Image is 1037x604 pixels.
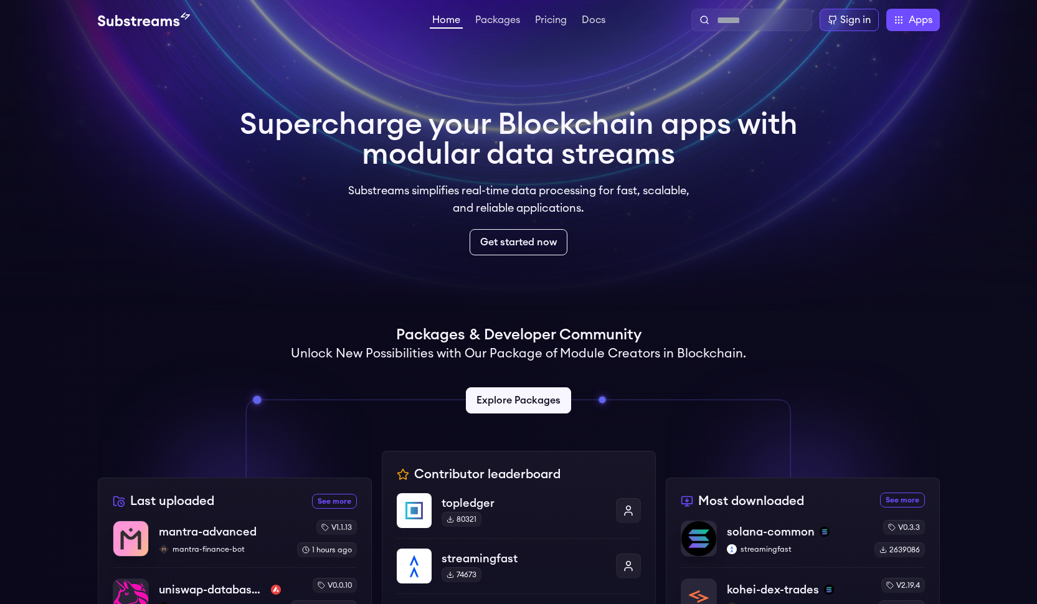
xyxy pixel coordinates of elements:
[240,110,798,169] h1: Supercharge your Blockchain apps with modular data streams
[271,585,281,595] img: avalanche
[874,542,925,557] div: 2639086
[881,578,925,593] div: v2.19.4
[820,527,830,537] img: solana
[312,494,357,509] a: See more recently uploaded packages
[727,581,819,598] p: kohei-dex-trades
[883,520,925,535] div: v0.3.3
[291,345,746,362] h2: Unlock New Possibilities with Our Package of Module Creators in Blockchain.
[579,15,608,27] a: Docs
[681,520,925,567] a: solana-commonsolana-commonsolanastreamingfaststreamingfastv0.3.32639086
[473,15,523,27] a: Packages
[909,12,932,27] span: Apps
[98,12,190,27] img: Substream's logo
[113,520,357,567] a: mantra-advancedmantra-advancedmantra-finance-botmantra-finance-botv1.1.131 hours ago
[727,544,864,554] p: streamingfast
[824,585,834,595] img: solana
[113,521,148,556] img: mantra-advanced
[466,387,571,413] a: Explore Packages
[397,493,641,538] a: topledgertopledger80321
[727,544,737,554] img: streamingfast
[159,544,169,554] img: mantra-finance-bot
[840,12,871,27] div: Sign in
[442,512,481,527] div: 80321
[339,182,698,217] p: Substreams simplifies real-time data processing for fast, scalable, and reliable applications.
[297,542,357,557] div: 1 hours ago
[880,493,925,507] a: See more most downloaded packages
[159,523,257,540] p: mantra-advanced
[442,494,606,512] p: topledger
[442,550,606,567] p: streamingfast
[533,15,569,27] a: Pricing
[442,567,481,582] div: 74673
[397,538,641,593] a: streamingfaststreamingfast74673
[313,578,357,593] div: v0.0.10
[316,520,357,535] div: v1.1.13
[396,325,642,345] h1: Packages & Developer Community
[430,15,463,29] a: Home
[727,523,815,540] p: solana-common
[470,229,567,255] a: Get started now
[159,581,266,598] p: uniswap-database-changes-avalanche
[397,493,432,528] img: topledger
[397,549,432,583] img: streamingfast
[681,521,716,556] img: solana-common
[159,544,287,554] p: mantra-finance-bot
[820,9,879,31] a: Sign in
